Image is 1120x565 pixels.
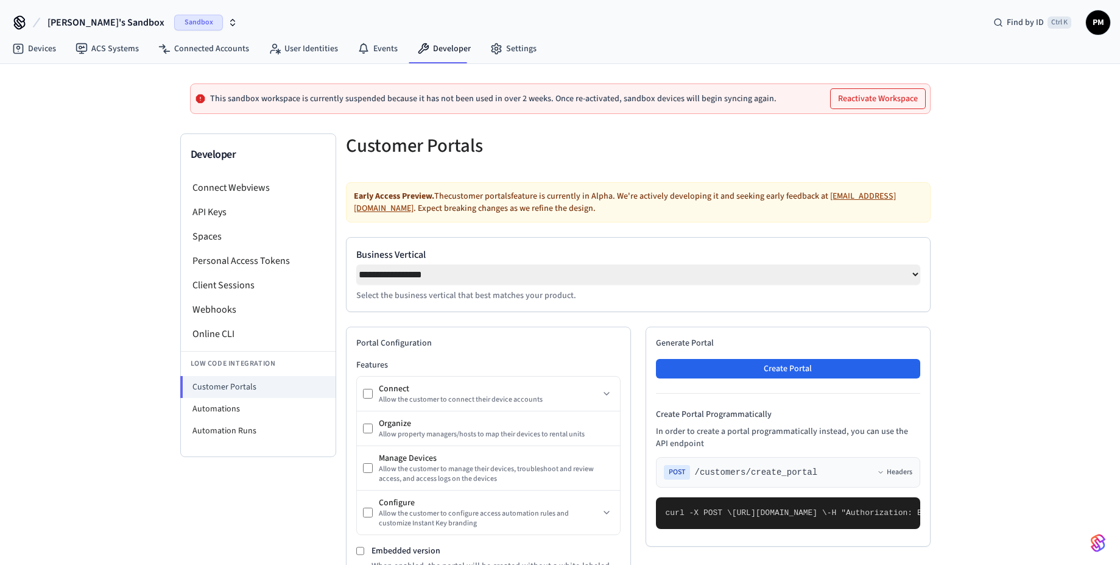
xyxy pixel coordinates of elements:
[181,322,336,346] li: Online CLI
[181,297,336,322] li: Webhooks
[1087,12,1109,34] span: PM
[1091,533,1105,553] img: SeamLogoGradient.69752ec5.svg
[181,398,336,420] li: Automations
[181,176,336,200] li: Connect Webviews
[877,467,912,477] button: Headers
[174,15,223,30] span: Sandbox
[181,273,336,297] li: Client Sessions
[348,38,407,60] a: Events
[481,38,546,60] a: Settings
[181,249,336,273] li: Personal Access Tokens
[354,190,896,215] a: [EMAIL_ADDRESS][DOMAIN_NAME]
[379,430,614,439] div: Allow property managers/hosts to map their devices to rental units
[191,146,326,163] h3: Developer
[356,247,920,262] label: Business Vertical
[656,425,920,450] p: In order to create a portal programmatically instead, you can use the API endpoint
[695,466,818,478] span: /customers/create_portal
[656,408,920,421] h4: Create Portal Programmatically
[354,190,434,202] strong: Early Access Preview.
[732,508,827,517] span: [URL][DOMAIN_NAME] \
[407,38,481,60] a: Developer
[831,89,925,108] button: Reactivate Workspace
[346,182,931,222] div: The customer portals feature is currently in Alpha. We're actively developing it and seeking earl...
[1007,16,1044,29] span: Find by ID
[259,38,348,60] a: User Identities
[379,395,599,405] div: Allow the customer to connect their device accounts
[379,509,599,528] div: Allow the customer to configure access automation rules and customize Instant Key branding
[379,418,614,430] div: Organize
[379,497,599,509] div: Configure
[1048,16,1071,29] span: Ctrl K
[181,224,336,249] li: Spaces
[656,337,920,349] h2: Generate Portal
[2,38,66,60] a: Devices
[346,133,631,158] h5: Customer Portals
[827,508,1055,517] span: -H "Authorization: Bearer seam_api_key_123456" \
[666,508,732,517] span: curl -X POST \
[48,15,164,30] span: [PERSON_NAME]'s Sandbox
[1086,10,1110,35] button: PM
[664,465,690,480] span: POST
[181,420,336,442] li: Automation Runs
[656,359,920,378] button: Create Portal
[181,351,336,376] li: Low Code Integration
[379,383,599,395] div: Connect
[356,290,920,302] p: Select the business vertical that best matches your product.
[379,464,614,484] div: Allow the customer to manage their devices, troubleshoot and review access, and access logs on th...
[356,337,621,349] h2: Portal Configuration
[180,376,336,398] li: Customer Portals
[181,200,336,224] li: API Keys
[149,38,259,60] a: Connected Accounts
[210,94,777,104] p: This sandbox workspace is currently suspended because it has not been used in over 2 weeks. Once ...
[984,12,1081,34] div: Find by IDCtrl K
[372,545,440,557] label: Embedded version
[66,38,149,60] a: ACS Systems
[379,452,614,464] div: Manage Devices
[356,359,621,371] h3: Features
